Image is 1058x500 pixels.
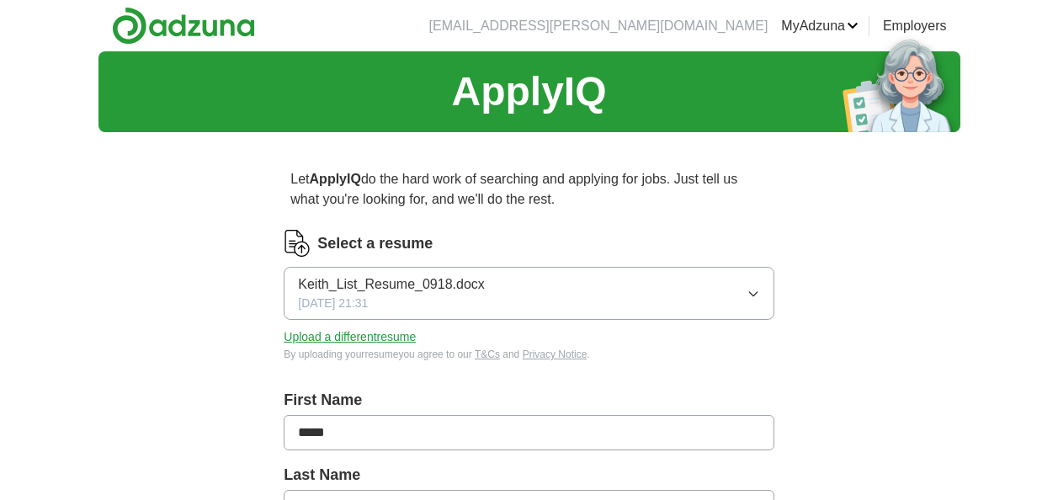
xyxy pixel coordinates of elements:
[451,61,606,122] h1: ApplyIQ
[523,348,587,360] a: Privacy Notice
[284,347,774,362] div: By uploading your resume you agree to our and .
[883,16,947,36] a: Employers
[284,230,311,257] img: CV Icon
[284,464,774,487] label: Last Name
[284,389,774,412] label: First Name
[298,274,484,295] span: Keith_List_Resume_0918.docx
[429,16,768,36] li: [EMAIL_ADDRESS][PERSON_NAME][DOMAIN_NAME]
[475,348,500,360] a: T&Cs
[781,16,859,36] a: MyAdzuna
[112,7,255,45] img: Adzuna logo
[284,162,774,216] p: Let do the hard work of searching and applying for jobs. Just tell us what you're looking for, an...
[317,232,433,255] label: Select a resume
[284,267,774,320] button: Keith_List_Resume_0918.docx[DATE] 21:31
[298,295,368,312] span: [DATE] 21:31
[284,328,416,346] button: Upload a differentresume
[310,172,361,186] strong: ApplyIQ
